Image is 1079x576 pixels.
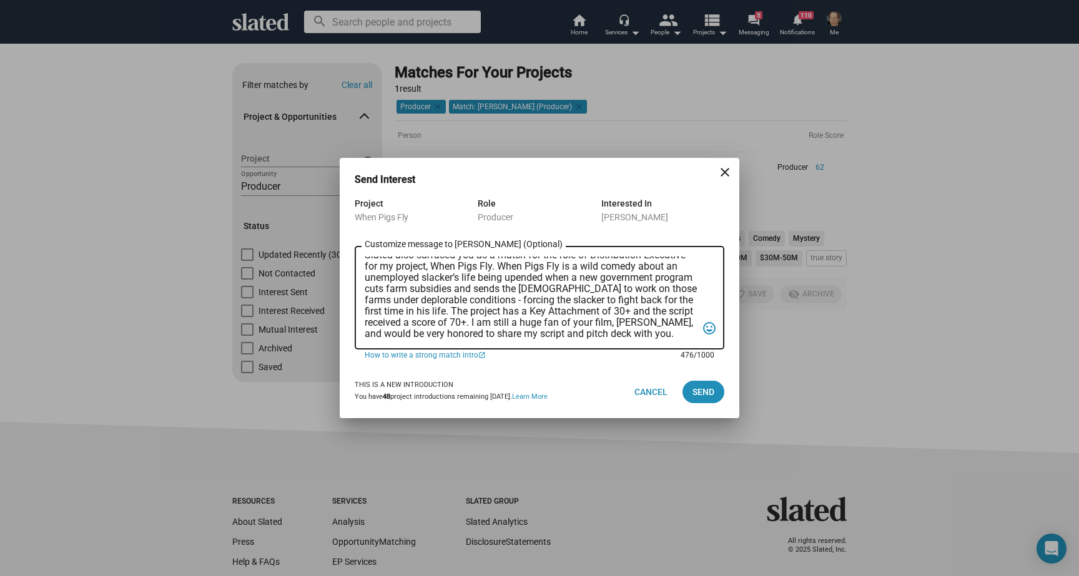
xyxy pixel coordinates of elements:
mat-hint: 476/1000 [681,351,714,361]
button: Cancel [624,381,677,403]
strong: This is a new introduction [355,381,453,389]
h3: Send Interest [355,173,433,186]
mat-icon: tag_faces [702,319,717,338]
div: Interested In [601,196,724,211]
button: Send [682,381,724,403]
div: When Pigs Fly [355,211,478,223]
a: How to write a strong match intro [365,349,672,361]
b: 48 [383,393,390,401]
div: Producer [478,211,601,223]
a: Learn More [512,393,548,401]
span: Send [692,381,714,403]
div: Role [478,196,601,211]
mat-icon: open_in_new [478,351,486,361]
div: You have project introductions remaining [DATE]. [355,393,548,402]
mat-icon: close [717,165,732,180]
div: [PERSON_NAME] [601,211,724,223]
span: Cancel [634,381,668,403]
div: Project [355,196,478,211]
